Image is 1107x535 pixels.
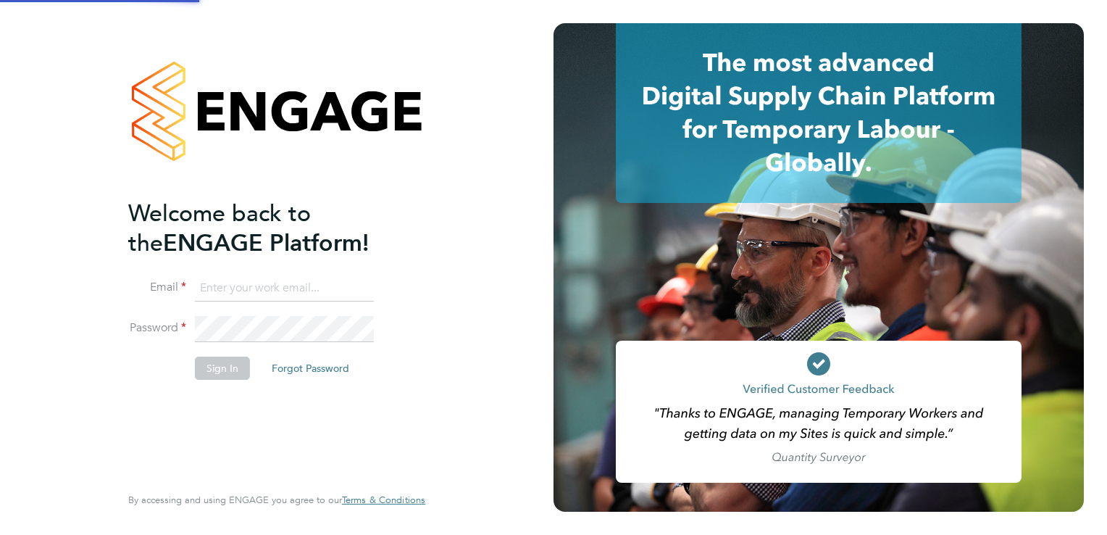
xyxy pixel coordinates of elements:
a: Terms & Conditions [342,494,425,506]
span: Welcome back to the [128,199,311,257]
span: Terms & Conditions [342,494,425,506]
span: By accessing and using ENGAGE you agree to our [128,494,425,506]
label: Password [128,320,186,336]
label: Email [128,280,186,295]
button: Forgot Password [260,357,361,380]
h2: ENGAGE Platform! [128,199,411,258]
input: Enter your work email... [195,275,374,302]
button: Sign In [195,357,250,380]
